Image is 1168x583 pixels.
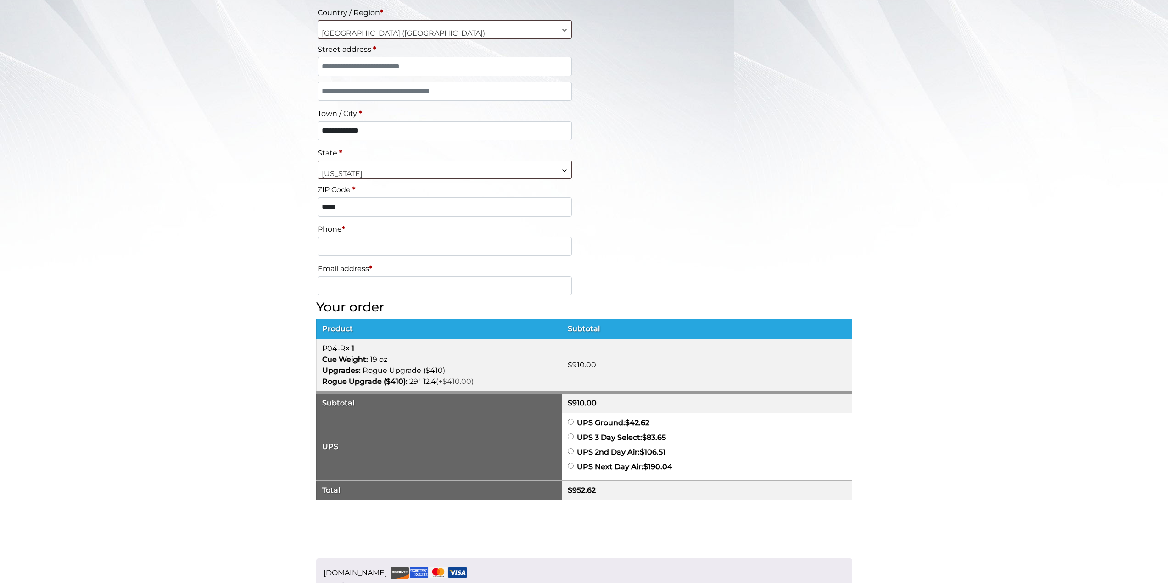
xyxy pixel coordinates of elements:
label: Town / City [318,106,572,121]
span: $ [640,448,644,456]
label: [DOMAIN_NAME] [324,566,467,580]
dt: Upgrades: [322,365,361,376]
label: Phone [318,222,572,237]
span: $ [642,433,647,442]
label: UPS 2nd Day Air: [577,448,665,456]
label: UPS Ground: [577,418,649,427]
th: Subtotal [562,319,852,339]
img: visa [448,567,467,578]
th: Total [316,481,562,500]
th: Product [316,319,562,339]
bdi: 910.00 [568,399,597,407]
bdi: 83.65 [642,433,666,442]
label: Country / Region [318,6,572,20]
span: $ [568,399,572,407]
span: $ [625,418,630,427]
span: $ [568,361,572,369]
bdi: 42.62 [625,418,649,427]
span: United States (US) [318,21,572,46]
span: (+$410.00) [436,377,474,386]
img: amex [410,567,428,578]
strong: × 1 [346,344,354,353]
span: State [318,161,572,179]
th: UPS [316,413,562,481]
label: ZIP Code [318,183,572,197]
img: mastercard [429,567,447,578]
p: Rogue Upgrade ($410) [322,365,557,376]
bdi: 952.62 [568,486,596,494]
dt: Rogue Upgrade ($410): [322,376,408,387]
span: $ [568,486,572,494]
p: 29" 12.4 [322,376,557,387]
td: P04-R [316,339,562,393]
span: $ [643,462,648,471]
p: 19 oz [322,354,557,365]
span: California [318,161,572,187]
label: UPS Next Day Air: [577,462,672,471]
th: Subtotal [316,393,562,413]
span: Country / Region [318,20,572,39]
bdi: 910.00 [568,361,596,369]
iframe: reCAPTCHA [316,511,456,547]
h3: Your order [316,300,852,315]
label: State [318,146,572,161]
bdi: 106.51 [640,448,665,456]
label: Email address [318,261,572,276]
dt: Cue Weight: [322,354,368,365]
label: Street address [318,42,572,57]
bdi: 190.04 [643,462,672,471]
img: discover [391,567,409,579]
label: UPS 3 Day Select: [577,433,666,442]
